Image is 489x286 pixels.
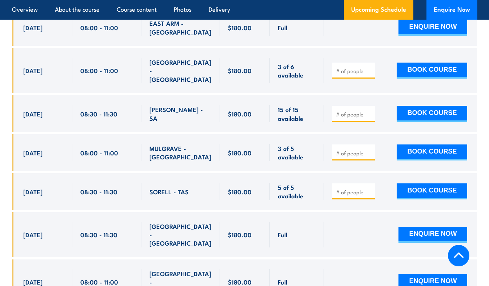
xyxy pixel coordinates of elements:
button: BOOK COURSE [397,183,467,199]
span: 08:00 - 11:00 [80,278,118,286]
button: BOOK COURSE [397,144,467,160]
span: [DATE] [23,66,43,75]
span: 08:30 - 11:30 [80,187,117,196]
span: 15 of 15 available [278,105,316,122]
span: $180.00 [228,187,252,196]
span: SORELL - TAS [149,187,189,196]
span: 08:00 - 11:00 [80,66,118,75]
input: # of people [336,111,372,118]
span: 08:00 - 11:00 [80,148,118,157]
span: [DATE] [23,278,43,286]
span: 08:30 - 11:30 [80,110,117,118]
span: $180.00 [228,148,252,157]
button: ENQUIRE NOW [398,20,467,36]
button: ENQUIRE NOW [398,227,467,243]
span: Full [278,230,287,239]
span: 3 of 5 available [278,144,316,161]
input: # of people [336,188,372,196]
button: BOOK COURSE [397,106,467,122]
span: [PERSON_NAME] - SA [149,105,212,122]
span: 5 of 5 available [278,183,316,200]
span: Full [278,23,287,32]
span: $180.00 [228,230,252,239]
span: $180.00 [228,278,252,286]
span: 08:00 - 11:00 [80,23,118,32]
input: # of people [336,150,372,157]
span: [DATE] [23,230,43,239]
button: BOOK COURSE [397,63,467,79]
span: [GEOGRAPHIC_DATA] - [GEOGRAPHIC_DATA] [149,58,212,83]
span: 08:30 - 11:30 [80,230,117,239]
span: $180.00 [228,110,252,118]
span: $180.00 [228,66,252,75]
span: [DATE] [23,148,43,157]
input: # of people [336,67,372,75]
span: [GEOGRAPHIC_DATA] - [GEOGRAPHIC_DATA] [149,222,212,247]
span: MULGRAVE - [GEOGRAPHIC_DATA] [149,144,212,161]
span: EAST ARM - [GEOGRAPHIC_DATA] [149,19,212,36]
span: [DATE] [23,187,43,196]
span: $180.00 [228,23,252,32]
span: 3 of 6 available [278,62,316,79]
span: [DATE] [23,110,43,118]
span: [DATE] [23,23,43,32]
span: Full [278,278,287,286]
